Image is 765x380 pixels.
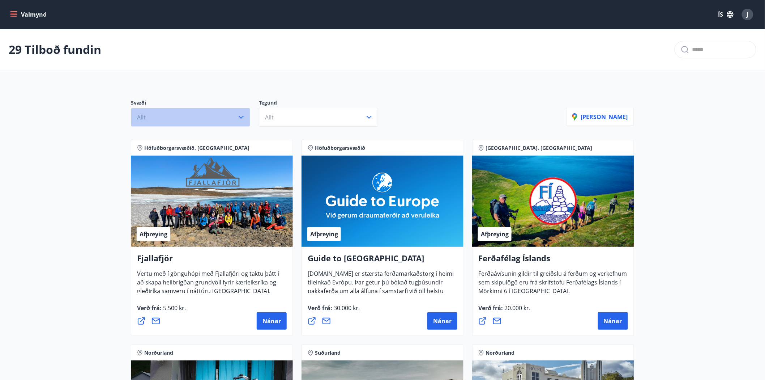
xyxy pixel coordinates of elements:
span: Allt [137,113,146,121]
button: ÍS [714,8,738,21]
span: Nánar [604,317,622,325]
span: Nánar [433,317,452,325]
span: 30.000 kr. [332,304,360,312]
button: J [739,6,756,23]
span: Ferðaávísunin gildir til greiðslu á ferðum og verkefnum sem skipulögð eru frá skrifstofu Ferðafél... [478,270,627,301]
h4: Fjallafjör [137,253,287,269]
span: Verð frá : [137,304,186,318]
button: Nánar [257,312,287,330]
span: Verð frá : [308,304,360,318]
span: [GEOGRAPHIC_DATA], [GEOGRAPHIC_DATA] [486,144,593,152]
button: menu [9,8,50,21]
span: Suðurland [315,349,341,356]
h4: Guide to [GEOGRAPHIC_DATA] [308,253,457,269]
span: 20.000 kr. [503,304,530,312]
span: Afþreying [140,230,167,238]
button: Nánar [427,312,457,330]
p: Svæði [131,99,259,108]
span: Norðurland [486,349,514,356]
button: [PERSON_NAME] [566,108,634,126]
button: Nánar [598,312,628,330]
span: Norðurland [144,349,173,356]
span: Afþreying [481,230,509,238]
span: J [747,10,749,18]
span: Höfuðborgarsvæðið, [GEOGRAPHIC_DATA] [144,144,249,152]
span: Höfuðborgarsvæðið [315,144,365,152]
span: 5.500 kr. [162,304,186,312]
span: Nánar [262,317,281,325]
button: Allt [131,108,250,127]
span: Verð frá : [478,304,530,318]
p: 29 Tilboð fundin [9,42,101,58]
span: Vertu með í gönguhópi með Fjallafjöri og taktu þátt í að skapa heilbrigðan grundvöll fyrir kærlei... [137,270,279,301]
p: Tegund [259,99,387,108]
button: Allt [259,108,378,127]
span: Allt [265,113,274,121]
p: [PERSON_NAME] [572,113,628,121]
span: Afþreying [310,230,338,238]
h4: Ferðafélag Íslands [478,253,628,269]
span: [DOMAIN_NAME] er stærsta ferðamarkaðstorg í heimi tileinkað Evrópu. Þar getur þú bókað tugþúsundi... [308,270,454,318]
